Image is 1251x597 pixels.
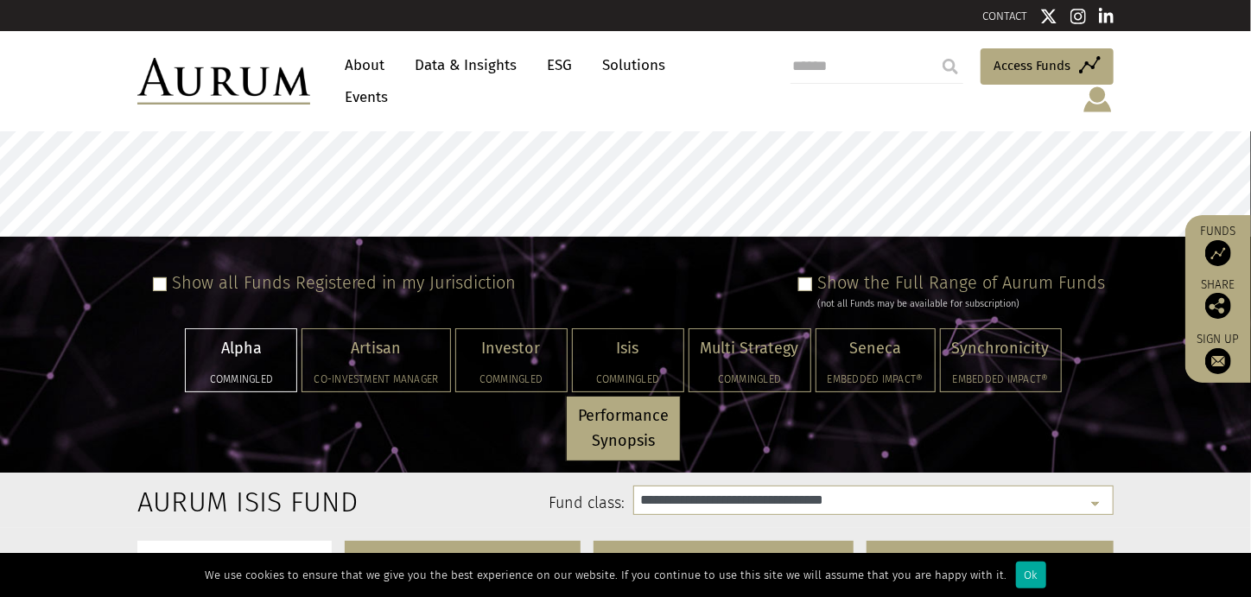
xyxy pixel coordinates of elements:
[584,336,672,361] p: Isis
[594,49,674,81] a: Solutions
[197,336,285,361] p: Alpha
[1099,8,1114,25] img: Linkedin icon
[701,374,799,384] h5: Commingled
[197,374,285,384] h5: Commingled
[584,374,672,384] h5: Commingled
[467,336,556,361] p: Investor
[828,336,924,361] p: Seneca
[828,374,924,384] h5: Embedded Impact®
[1194,332,1242,374] a: Sign up
[467,374,556,384] h5: Commingled
[137,58,310,105] img: Aurum
[594,541,854,573] a: STRATEGY ALLOCATION
[982,10,1027,22] a: CONTACT
[817,296,1105,312] div: (not all Funds may be available for subscription)
[817,272,1105,293] label: Show the Full Range of Aurum Funds
[314,374,438,384] h5: Co-investment Manager
[981,48,1114,85] a: Access Funds
[933,49,968,84] input: Submit
[1040,8,1057,25] img: Twitter icon
[538,49,581,81] a: ESG
[578,403,669,454] p: Performance Synopsis
[304,492,625,515] label: Fund class:
[1205,240,1231,266] img: Access Funds
[345,541,581,573] a: RETURN ANALYSIS
[336,81,388,113] a: Events
[952,374,1050,384] h5: Embedded Impact®
[336,49,393,81] a: About
[406,49,525,81] a: Data & Insights
[1070,8,1086,25] img: Instagram icon
[994,55,1070,76] span: Access Funds
[867,541,1114,573] a: DOCUMENTS & INFO
[1082,85,1114,114] img: account-icon.svg
[1194,224,1242,266] a: Funds
[1194,279,1242,319] div: Share
[1205,348,1231,374] img: Sign up to our newsletter
[314,336,438,361] p: Artisan
[952,336,1050,361] p: Synchronicity
[1016,562,1046,588] div: Ok
[172,272,516,293] label: Show all Funds Registered in my Jurisdiction
[137,486,278,518] h2: Aurum Isis Fund
[1205,293,1231,319] img: Share this post
[701,336,799,361] p: Multi Strategy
